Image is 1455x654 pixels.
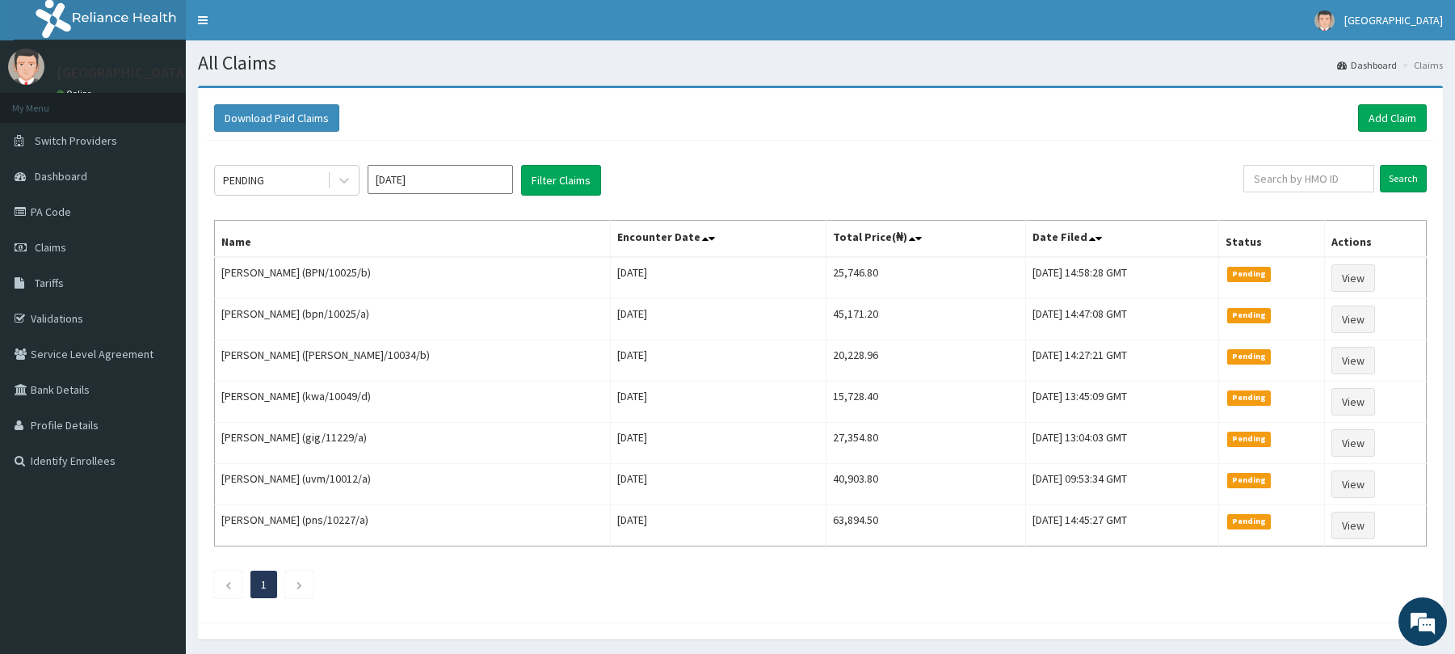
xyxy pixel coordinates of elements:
[1227,473,1272,487] span: Pending
[610,423,826,464] td: [DATE]
[35,240,66,255] span: Claims
[1026,299,1219,340] td: [DATE] 14:47:08 GMT
[1026,464,1219,505] td: [DATE] 09:53:34 GMT
[35,276,64,290] span: Tariffs
[1331,429,1375,457] a: View
[826,257,1025,299] td: 25,746.80
[368,165,513,194] input: Select Month and Year
[610,299,826,340] td: [DATE]
[1227,514,1272,529] span: Pending
[610,340,826,382] td: [DATE]
[225,577,232,592] a: Previous page
[1314,11,1335,31] img: User Image
[215,382,611,423] td: [PERSON_NAME] (kwa/10049/d)
[1243,165,1374,192] input: Search by HMO ID
[198,53,1443,74] h1: All Claims
[1331,347,1375,374] a: View
[1026,423,1219,464] td: [DATE] 13:04:03 GMT
[1026,340,1219,382] td: [DATE] 14:27:21 GMT
[1218,221,1324,258] th: Status
[1331,470,1375,498] a: View
[1227,390,1272,405] span: Pending
[1337,58,1397,72] a: Dashboard
[610,257,826,299] td: [DATE]
[610,221,826,258] th: Encounter Date
[521,165,601,196] button: Filter Claims
[1331,388,1375,416] a: View
[57,88,95,99] a: Online
[1398,58,1443,72] li: Claims
[1227,432,1272,446] span: Pending
[1227,267,1272,281] span: Pending
[296,577,303,592] a: Next page
[826,299,1025,340] td: 45,171.20
[610,464,826,505] td: [DATE]
[215,257,611,299] td: [PERSON_NAME] (BPN/10025/b)
[1358,104,1427,132] a: Add Claim
[35,169,87,184] span: Dashboard
[215,221,611,258] th: Name
[1227,308,1272,323] span: Pending
[826,340,1025,382] td: 20,228.96
[1026,257,1219,299] td: [DATE] 14:58:28 GMT
[215,423,611,464] td: [PERSON_NAME] (gig/11229/a)
[223,172,264,188] div: PENDING
[215,464,611,505] td: [PERSON_NAME] (uvm/10012/a)
[1380,165,1427,192] input: Search
[826,382,1025,423] td: 15,728.40
[1026,382,1219,423] td: [DATE] 13:45:09 GMT
[610,505,826,546] td: [DATE]
[214,104,339,132] button: Download Paid Claims
[8,49,44,85] img: User Image
[1026,221,1219,258] th: Date Filed
[1344,13,1443,27] span: [GEOGRAPHIC_DATA]
[826,221,1025,258] th: Total Price(₦)
[215,340,611,382] td: [PERSON_NAME] ([PERSON_NAME]/10034/b)
[1331,264,1375,292] a: View
[1227,349,1272,364] span: Pending
[215,299,611,340] td: [PERSON_NAME] (bpn/10025/a)
[826,423,1025,464] td: 27,354.80
[1331,512,1375,539] a: View
[261,577,267,592] a: Page 1 is your current page
[57,65,190,80] p: [GEOGRAPHIC_DATA]
[215,505,611,546] td: [PERSON_NAME] (pns/10227/a)
[35,133,117,148] span: Switch Providers
[826,505,1025,546] td: 63,894.50
[1331,306,1375,333] a: View
[1324,221,1426,258] th: Actions
[1026,505,1219,546] td: [DATE] 14:45:27 GMT
[610,382,826,423] td: [DATE]
[826,464,1025,505] td: 40,903.80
